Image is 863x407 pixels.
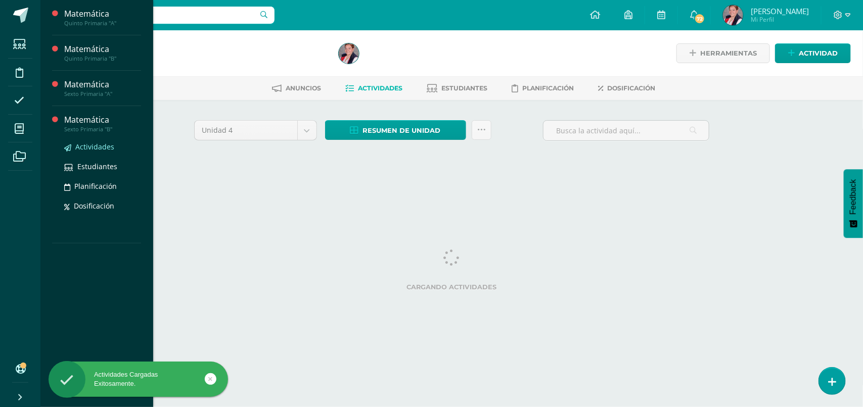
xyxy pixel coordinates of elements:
a: Actividad [775,43,851,63]
div: Sexto Primaria 'A' [79,56,327,65]
span: Actividades [358,84,403,92]
span: Estudiantes [77,162,117,171]
div: Sexto Primaria "A" [64,90,141,97]
input: Busca la actividad aquí... [543,121,709,140]
a: MatemáticaSexto Primaria "A" [64,79,141,97]
a: Herramientas [676,43,770,63]
span: Mi Perfil [751,15,809,24]
div: Quinto Primaria "B" [64,55,141,62]
span: 72 [694,13,705,24]
a: MatemáticaQuinto Primaria "B" [64,43,141,62]
span: Planificación [74,181,117,191]
a: Estudiantes [64,161,141,172]
div: Quinto Primaria "A" [64,20,141,27]
a: MatemáticaQuinto Primaria "A" [64,8,141,27]
a: Dosificación [599,80,656,96]
span: Feedback [849,179,858,215]
span: Planificación [523,84,574,92]
span: Estudiantes [442,84,488,92]
label: Cargando actividades [194,283,710,291]
a: Planificación [64,180,141,192]
span: Dosificación [74,201,114,211]
h1: Matemática [79,41,327,56]
div: Matemática [64,79,141,90]
span: Herramientas [700,44,757,63]
div: Matemática [64,114,141,126]
span: Resumen de unidad [363,121,441,140]
a: Actividades [64,141,141,152]
a: Resumen de unidad [325,120,466,140]
span: [PERSON_NAME] [751,6,809,16]
a: Anuncios [272,80,322,96]
img: b642a002b92f01e9ab70c74b6c3c30d5.png [339,43,359,64]
button: Feedback - Mostrar encuesta [844,169,863,238]
span: Unidad 4 [202,121,290,140]
a: Planificación [512,80,574,96]
div: Actividades Cargadas Exitosamente. [49,370,228,388]
span: Actividad [799,44,838,63]
span: Actividades [75,142,114,151]
a: Unidad 4 [195,121,316,140]
a: MatemáticaSexto Primaria "B" [64,114,141,133]
a: Dosificación [64,200,141,212]
div: Matemática [64,8,141,20]
div: Matemática [64,43,141,55]
input: Busca un usuario... [47,7,275,24]
a: Estudiantes [427,80,488,96]
span: Anuncios [286,84,322,92]
a: Actividades [346,80,403,96]
span: Dosificación [608,84,656,92]
div: Sexto Primaria "B" [64,126,141,133]
img: b642a002b92f01e9ab70c74b6c3c30d5.png [723,5,743,25]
